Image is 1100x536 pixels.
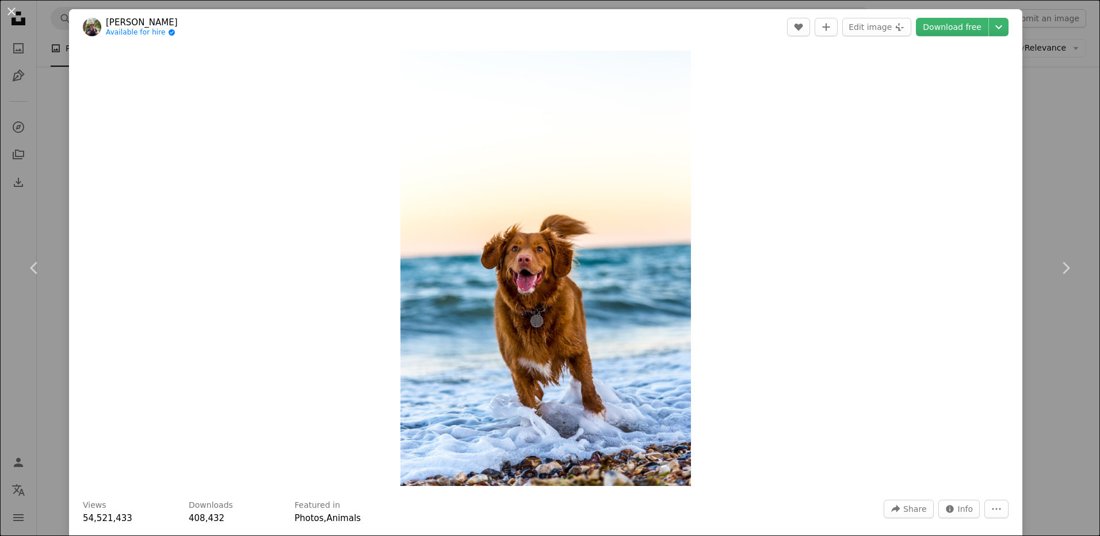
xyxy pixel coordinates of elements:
[916,18,988,36] a: Download free
[958,500,973,518] span: Info
[83,500,106,511] h3: Views
[295,513,324,523] a: Photos
[903,500,926,518] span: Share
[787,18,810,36] button: Like
[938,500,980,518] button: Stats about this image
[106,17,178,28] a: [PERSON_NAME]
[984,500,1009,518] button: More Actions
[989,18,1009,36] button: Choose download size
[83,18,101,36] img: Go to Oscar Sutton's profile
[1031,213,1100,323] a: Next
[189,500,233,511] h3: Downloads
[815,18,838,36] button: Add to Collection
[400,51,691,486] button: Zoom in on this image
[326,513,361,523] a: Animals
[189,513,224,523] span: 408,432
[83,513,132,523] span: 54,521,433
[106,28,178,37] a: Available for hire
[842,18,911,36] button: Edit image
[295,500,340,511] h3: Featured in
[884,500,933,518] button: Share this image
[400,51,691,486] img: dog running on beach during daytime
[324,513,327,523] span: ,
